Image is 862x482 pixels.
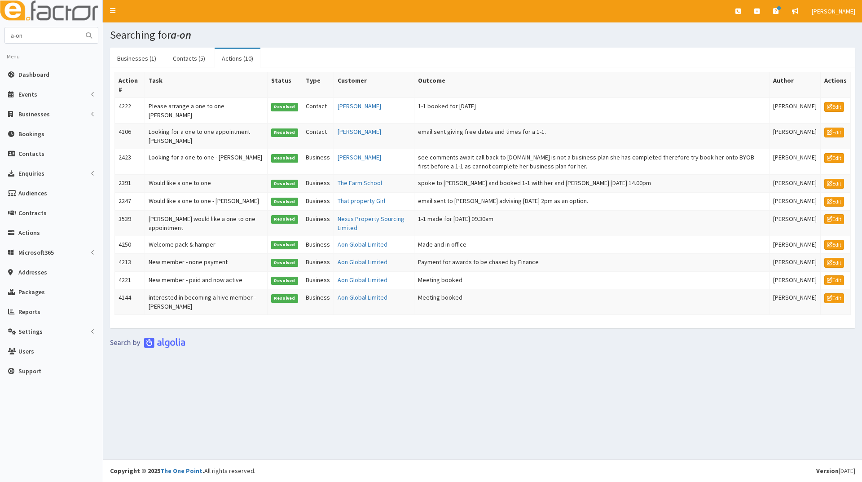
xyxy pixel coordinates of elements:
[769,271,820,289] td: [PERSON_NAME]
[115,175,145,193] td: 2391
[271,103,298,111] span: Resolved
[820,72,850,98] th: Actions
[816,466,855,475] div: [DATE]
[18,110,50,118] span: Businesses
[302,149,334,175] td: Business
[338,258,387,266] a: Aon Global Limited
[338,128,381,136] a: [PERSON_NAME]
[414,149,769,175] td: see comments await call back to [DOMAIN_NAME] is not a business plan she has completed therefore ...
[302,98,334,124] td: Contact
[414,236,769,254] td: Made and in office
[145,175,268,193] td: Would like a one to one
[769,289,820,315] td: [PERSON_NAME]
[302,271,334,289] td: Business
[271,198,298,206] span: Resolved
[414,254,769,272] td: Payment for awards to be chased by Finance
[18,327,43,336] span: Settings
[18,150,44,158] span: Contacts
[338,240,387,248] a: Aon Global Limited
[18,308,40,316] span: Reports
[268,72,302,98] th: Status
[271,294,298,302] span: Resolved
[115,149,145,175] td: 2423
[115,98,145,124] td: 4222
[769,236,820,254] td: [PERSON_NAME]
[18,71,49,79] span: Dashboard
[18,189,47,197] span: Audiences
[110,467,204,475] strong: Copyright © 2025 .
[338,215,405,232] a: Nexus Property Sourcing Limited
[302,254,334,272] td: Business
[271,215,298,223] span: Resolved
[145,271,268,289] td: New member - paid and now active
[145,124,268,149] td: Looking for a one to one appointment [PERSON_NAME]
[271,241,298,249] span: Resolved
[824,240,844,250] a: Edit
[145,236,268,254] td: Welcome pack & hamper
[145,98,268,124] td: Please arrange a one to one [PERSON_NAME]
[334,72,414,98] th: Customer
[5,27,80,43] input: Search...
[160,467,202,475] a: The One Point
[769,98,820,124] td: [PERSON_NAME]
[824,275,844,285] a: Edit
[145,289,268,315] td: interested in becoming a hive member - [PERSON_NAME]
[115,72,145,98] th: Action #
[171,28,191,42] i: a-on
[338,293,387,301] a: Aon Global Limited
[110,29,855,41] h1: Searching for
[769,210,820,236] td: [PERSON_NAME]
[18,130,44,138] span: Bookings
[338,153,381,161] a: [PERSON_NAME]
[769,254,820,272] td: [PERSON_NAME]
[302,72,334,98] th: Type
[824,258,844,268] a: Edit
[302,289,334,315] td: Business
[271,154,298,162] span: Resolved
[110,337,185,348] img: search-by-algolia-light-background.png
[338,276,387,284] a: Aon Global Limited
[18,90,37,98] span: Events
[769,192,820,210] td: [PERSON_NAME]
[115,124,145,149] td: 4106
[824,179,844,189] a: Edit
[414,289,769,315] td: Meeting booked
[302,175,334,193] td: Business
[302,124,334,149] td: Contact
[302,236,334,254] td: Business
[824,102,844,112] a: Edit
[145,72,268,98] th: Task
[18,268,47,276] span: Addresses
[812,7,855,15] span: [PERSON_NAME]
[414,210,769,236] td: 1-1 made for [DATE] 09.30am
[271,259,298,267] span: Resolved
[414,192,769,210] td: email sent to [PERSON_NAME] advising [DATE] 2pm as an option.
[18,169,44,177] span: Enquiries
[302,210,334,236] td: Business
[824,197,844,207] a: Edit
[414,271,769,289] td: Meeting booked
[18,288,45,296] span: Packages
[115,192,145,210] td: 2247
[115,210,145,236] td: 3539
[18,347,34,355] span: Users
[145,149,268,175] td: Looking for a one to one - [PERSON_NAME]
[271,180,298,188] span: Resolved
[115,254,145,272] td: 4213
[271,277,298,285] span: Resolved
[18,209,47,217] span: Contracts
[18,367,41,375] span: Support
[769,72,820,98] th: Author
[338,102,381,110] a: [PERSON_NAME]
[145,192,268,210] td: Would like a one to one - [PERSON_NAME]
[338,197,385,205] a: That property Girl
[414,175,769,193] td: spoke to [PERSON_NAME] and booked 1-1 with her and [PERSON_NAME] [DATE] 14.00pm
[769,175,820,193] td: [PERSON_NAME]
[824,153,844,163] a: Edit
[414,98,769,124] td: 1-1 booked for [DATE]
[302,192,334,210] td: Business
[769,124,820,149] td: [PERSON_NAME]
[824,128,844,137] a: Edit
[103,459,862,482] footer: All rights reserved.
[338,179,382,187] a: The Farm School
